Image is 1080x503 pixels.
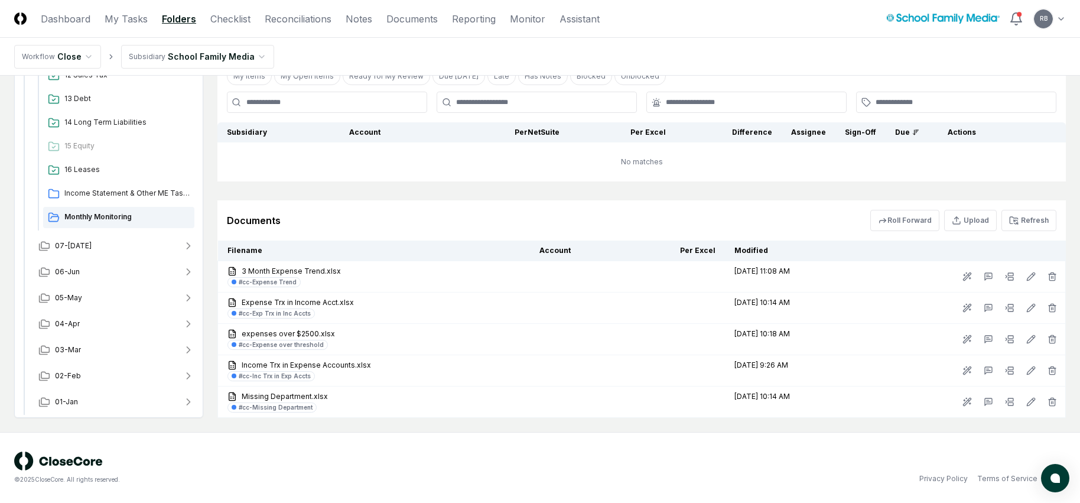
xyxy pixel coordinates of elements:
span: 03-Mar [55,345,81,355]
a: Documents [386,12,438,26]
a: Reconciliations [265,12,331,26]
a: Monitor [510,12,545,26]
div: Due [895,127,919,138]
td: No matches [217,142,1066,181]
a: Privacy Policy [919,473,968,484]
div: #cc-Inc Trx in Exp Accts [239,372,311,381]
a: Expense Trx in Income Acct.xlsx [227,297,521,308]
div: © 2025 CloseCore. All rights reserved. [14,475,540,484]
button: Late [487,67,516,85]
th: Per NetSuite [463,122,569,142]
th: Modified [725,241,856,261]
a: Dashboard [41,12,90,26]
span: 13 Debt [64,93,190,104]
th: Filename [218,241,531,261]
td: [DATE] 10:18 AM [725,324,856,355]
a: Missing Department.xlsx [227,391,521,402]
th: Difference [675,122,782,142]
a: Checklist [210,12,251,26]
button: Due Today [432,67,485,85]
nav: breadcrumb [14,45,274,69]
span: RB [1040,14,1048,23]
th: Assignee [782,122,835,142]
span: 15 Equity [64,141,190,151]
div: Actions [938,127,1056,138]
div: Documents [227,213,281,228]
button: My Items [227,67,272,85]
img: logo [14,452,103,470]
div: Subsidiary [129,51,165,62]
button: 02-Feb [29,363,204,389]
a: 14 Long Term Liabilities [43,112,194,134]
img: School Family Media logo [886,14,1000,24]
button: Upload [944,210,997,231]
a: Reporting [452,12,496,26]
div: #cc-Missing Department [239,403,313,412]
span: 14 Long Term Liabilities [64,117,190,128]
button: Has Notes [518,67,568,85]
div: Workflow [22,51,55,62]
a: Income Statement & Other ME Tasks [43,183,194,205]
a: Folders [162,12,196,26]
img: Logo [14,12,27,25]
a: 13 Debt [43,89,194,110]
th: Per Excel [569,122,675,142]
button: Unblocked [614,67,666,85]
span: 02-Feb [55,371,81,381]
button: Ready for My Review [343,67,430,85]
a: Assistant [559,12,600,26]
td: [DATE] 11:08 AM [725,261,856,293]
a: Monthly Monitoring [43,207,194,228]
th: Subsidiary [217,122,340,142]
th: Per Excel [619,241,725,261]
button: 07-[DATE] [29,233,204,259]
button: Refresh [1001,210,1056,231]
td: [DATE] 9:26 AM [725,355,856,387]
span: 16 Leases [64,164,190,175]
span: Monthly Monitoring [64,212,190,222]
div: #cc-Expense Trend [239,278,297,287]
td: [DATE] 10:14 AM [725,293,856,324]
span: 06-Jun [55,267,80,277]
button: 06-Jun [29,259,204,285]
span: 07-[DATE] [55,241,92,251]
button: atlas-launcher [1041,464,1069,492]
div: Account [349,127,454,138]
a: Terms of Service [977,473,1037,484]
a: Notes [346,12,372,26]
a: 12 Sales Tax [43,65,194,86]
a: 3 Month Expense Trend.xlsx [227,266,521,277]
button: Roll Forward [870,210,939,231]
button: 01-Jan [29,389,204,415]
th: Account [530,241,619,261]
th: Sign-Off [835,122,886,142]
a: 15 Equity [43,136,194,157]
a: 16 Leases [43,160,194,181]
span: 04-Apr [55,319,80,329]
a: My Tasks [105,12,148,26]
span: Income Statement & Other ME Tasks [64,188,190,199]
button: 03-Mar [29,337,204,363]
span: 01-Jan [55,397,78,407]
td: [DATE] 10:14 AM [725,387,856,418]
button: Blocked [570,67,612,85]
a: Income Trx in Expense Accounts.xlsx [227,360,521,371]
div: #cc-Expense over threshold [239,340,324,349]
div: #cc-Exp Trx in Inc Accts [239,309,311,318]
button: My Open Items [274,67,340,85]
span: 05-May [55,293,82,303]
button: 05-May [29,285,204,311]
button: 04-Apr [29,311,204,337]
a: expenses over $2500.xlsx [227,329,521,339]
button: RB [1033,8,1054,30]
